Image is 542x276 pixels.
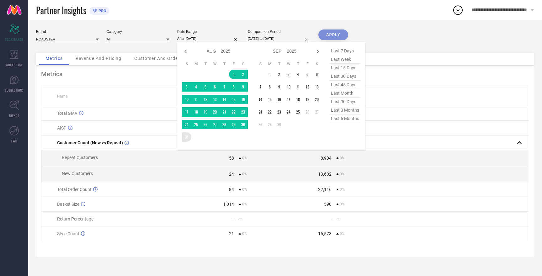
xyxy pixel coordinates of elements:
td: Sun Aug 03 2025 [182,82,191,92]
th: Saturday [238,61,248,66]
span: 0% [340,172,345,176]
td: Wed Aug 20 2025 [210,107,220,117]
td: Tue Sep 02 2025 [274,70,284,79]
span: 0% [340,231,345,236]
div: Metrics [41,70,529,78]
div: Previous month [182,48,189,55]
td: Mon Sep 08 2025 [265,82,274,92]
td: Wed Sep 03 2025 [284,70,293,79]
div: — [328,216,332,221]
td: Fri Aug 29 2025 [229,120,238,129]
span: 0% [242,231,247,236]
span: Total Order Count [57,187,92,192]
span: last 6 months [329,114,361,123]
th: Wednesday [284,61,293,66]
td: Sun Aug 17 2025 [182,107,191,117]
td: Thu Sep 18 2025 [293,95,303,104]
td: Sat Sep 13 2025 [312,82,321,92]
td: Thu Sep 25 2025 [293,107,303,117]
div: Date Range [177,29,240,34]
div: Next month [314,48,321,55]
span: PRO [97,8,106,13]
span: FWD [11,139,17,143]
span: SCORECARDS [5,37,24,42]
th: Sunday [182,61,191,66]
td: Wed Sep 10 2025 [284,82,293,92]
td: Sat Aug 30 2025 [238,120,248,129]
div: 13,602 [318,172,332,177]
span: Basket Size [57,202,79,207]
td: Fri Aug 15 2025 [229,95,238,104]
td: Sat Aug 09 2025 [238,82,248,92]
div: — [231,216,234,221]
td: Tue Aug 05 2025 [201,82,210,92]
div: 1,014 [223,202,234,207]
span: Repeat Customers [62,155,98,160]
div: — [239,217,285,221]
td: Wed Sep 17 2025 [284,95,293,104]
span: last 30 days [329,72,361,81]
span: last 3 months [329,106,361,114]
td: Mon Aug 25 2025 [191,120,201,129]
div: 22,116 [318,187,332,192]
input: Select comparison period [248,35,311,42]
td: Sun Aug 31 2025 [182,132,191,142]
td: Thu Sep 11 2025 [293,82,303,92]
td: Sun Aug 24 2025 [182,120,191,129]
td: Fri Aug 22 2025 [229,107,238,117]
span: Customer And Orders [134,56,182,61]
td: Tue Sep 09 2025 [274,82,284,92]
div: Category [107,29,169,34]
td: Sat Sep 20 2025 [312,95,321,104]
div: 21 [229,231,234,236]
td: Thu Sep 04 2025 [293,70,303,79]
input: Select date range [177,35,240,42]
div: 58 [229,156,234,161]
th: Thursday [220,61,229,66]
td: Tue Aug 19 2025 [201,107,210,117]
span: last 45 days [329,81,361,89]
td: Fri Sep 05 2025 [303,70,312,79]
th: Monday [265,61,274,66]
span: Style Count [57,231,79,236]
th: Friday [229,61,238,66]
td: Sat Aug 02 2025 [238,70,248,79]
td: Sun Sep 07 2025 [256,82,265,92]
th: Thursday [293,61,303,66]
th: Tuesday [201,61,210,66]
div: 590 [324,202,332,207]
td: Wed Sep 24 2025 [284,107,293,117]
td: Tue Aug 26 2025 [201,120,210,129]
span: 0% [242,156,247,160]
div: — [337,217,382,221]
span: Total GMV [57,111,77,116]
span: last 90 days [329,98,361,106]
div: Brand [36,29,99,34]
div: 84 [229,187,234,192]
span: 0% [242,202,247,206]
th: Wednesday [210,61,220,66]
span: WORKSPACE [6,62,23,67]
span: 0% [340,187,345,192]
td: Tue Sep 16 2025 [274,95,284,104]
th: Sunday [256,61,265,66]
td: Sat Aug 16 2025 [238,95,248,104]
span: TRENDS [9,113,19,118]
span: Customer Count (New vs Repeat) [57,140,123,145]
span: AISP [57,125,66,130]
td: Sat Sep 27 2025 [312,107,321,117]
th: Tuesday [274,61,284,66]
div: Open download list [452,4,464,16]
td: Sat Sep 06 2025 [312,70,321,79]
span: last month [329,89,361,98]
span: last week [329,55,361,64]
span: last 15 days [329,64,361,72]
span: 0% [242,172,247,176]
span: Partner Insights [36,4,86,17]
span: 0% [340,156,345,160]
td: Fri Aug 08 2025 [229,82,238,92]
span: Return Percentage [57,216,93,221]
td: Wed Aug 27 2025 [210,120,220,129]
td: Tue Sep 23 2025 [274,107,284,117]
td: Tue Aug 12 2025 [201,95,210,104]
